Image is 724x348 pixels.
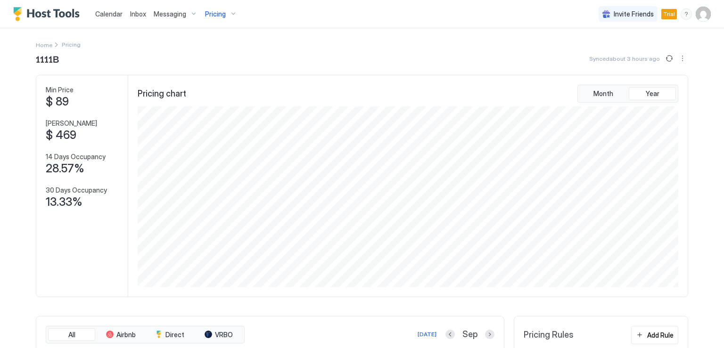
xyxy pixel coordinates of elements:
div: menu [681,8,692,20]
span: 13.33% [46,195,82,209]
div: menu [677,53,688,64]
span: Direct [165,331,184,339]
span: Breadcrumb [62,41,81,48]
button: [DATE] [416,329,438,340]
span: [PERSON_NAME] [46,119,97,128]
span: $ 89 [46,95,69,109]
span: Synced about 3 hours ago [589,55,660,62]
span: Month [593,89,613,98]
span: Sep [462,329,477,340]
button: Add Rule [631,326,678,344]
span: Inbox [130,10,146,18]
button: More options [677,53,688,64]
a: Inbox [130,9,146,19]
span: Pricing Rules [524,330,574,340]
span: $ 469 [46,128,76,142]
button: Direct [146,328,193,341]
button: Next month [485,330,494,339]
span: 14 Days Occupancy [46,153,106,161]
div: tab-group [46,326,245,344]
span: Year [646,89,659,98]
button: VRBO [195,328,242,341]
div: User profile [696,7,711,22]
div: tab-group [577,85,678,103]
span: Messaging [154,10,186,18]
button: Previous month [445,330,455,339]
span: Home [36,41,52,49]
span: VRBO [215,331,233,339]
span: 28.57% [46,162,84,176]
span: Calendar [95,10,123,18]
span: 1111B [36,51,59,65]
div: Breadcrumb [36,40,52,49]
button: Sync prices [664,53,675,64]
a: Host Tools Logo [13,7,84,21]
span: Min Price [46,86,74,94]
button: Airbnb [97,328,144,341]
span: Airbnb [116,331,136,339]
span: Trial [663,10,675,18]
button: Year [629,87,676,100]
button: All [48,328,95,341]
button: Month [580,87,627,100]
iframe: Intercom live chat [9,316,32,339]
a: Home [36,40,52,49]
div: Add Rule [647,330,674,340]
a: Calendar [95,9,123,19]
span: Pricing chart [138,89,186,99]
div: [DATE] [418,330,436,339]
span: Invite Friends [614,10,654,18]
span: Pricing [205,10,226,18]
span: All [68,331,75,339]
span: 30 Days Occupancy [46,186,107,194]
